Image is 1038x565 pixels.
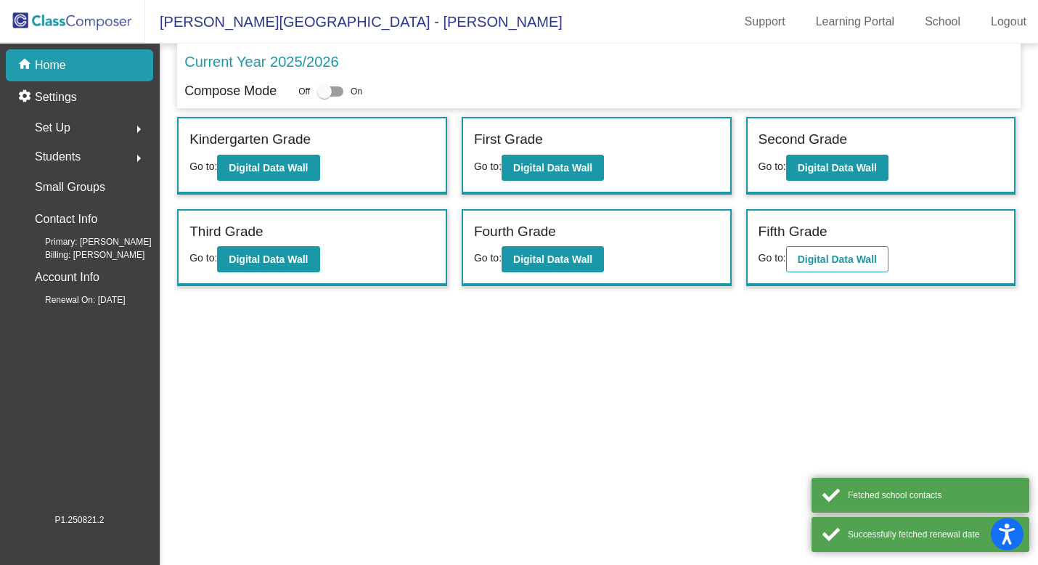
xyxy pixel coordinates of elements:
[22,293,125,306] span: Renewal On: [DATE]
[474,252,502,264] span: Go to:
[35,267,99,288] p: Account Info
[513,253,592,265] b: Digital Data Wall
[217,246,319,272] button: Digital Data Wall
[351,85,362,98] span: On
[189,252,217,264] span: Go to:
[513,162,592,174] b: Digital Data Wall
[189,160,217,172] span: Go to:
[786,246,888,272] button: Digital Data Wall
[35,57,66,74] p: Home
[145,10,563,33] span: [PERSON_NAME][GEOGRAPHIC_DATA] - [PERSON_NAME]
[798,253,877,265] b: Digital Data Wall
[759,252,786,264] span: Go to:
[22,235,152,248] span: Primary: [PERSON_NAME]
[733,10,797,33] a: Support
[502,246,604,272] button: Digital Data Wall
[130,150,147,167] mat-icon: arrow_right
[17,57,35,74] mat-icon: home
[189,221,263,243] label: Third Grade
[474,129,543,150] label: First Grade
[184,51,338,73] p: Current Year 2025/2026
[798,162,877,174] b: Digital Data Wall
[759,160,786,172] span: Go to:
[229,253,308,265] b: Digital Data Wall
[848,489,1018,502] div: Fetched school contacts
[17,89,35,106] mat-icon: settings
[298,85,310,98] span: Off
[184,81,277,101] p: Compose Mode
[474,160,502,172] span: Go to:
[502,155,604,181] button: Digital Data Wall
[804,10,907,33] a: Learning Portal
[979,10,1038,33] a: Logout
[759,221,827,243] label: Fifth Grade
[474,221,556,243] label: Fourth Grade
[35,177,105,198] p: Small Groups
[189,129,311,150] label: Kindergarten Grade
[35,89,77,106] p: Settings
[759,129,848,150] label: Second Grade
[217,155,319,181] button: Digital Data Wall
[130,121,147,138] mat-icon: arrow_right
[229,162,308,174] b: Digital Data Wall
[913,10,972,33] a: School
[22,248,144,261] span: Billing: [PERSON_NAME]
[786,155,888,181] button: Digital Data Wall
[35,147,81,167] span: Students
[35,209,97,229] p: Contact Info
[848,528,1018,541] div: Successfully fetched renewal date
[35,118,70,138] span: Set Up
